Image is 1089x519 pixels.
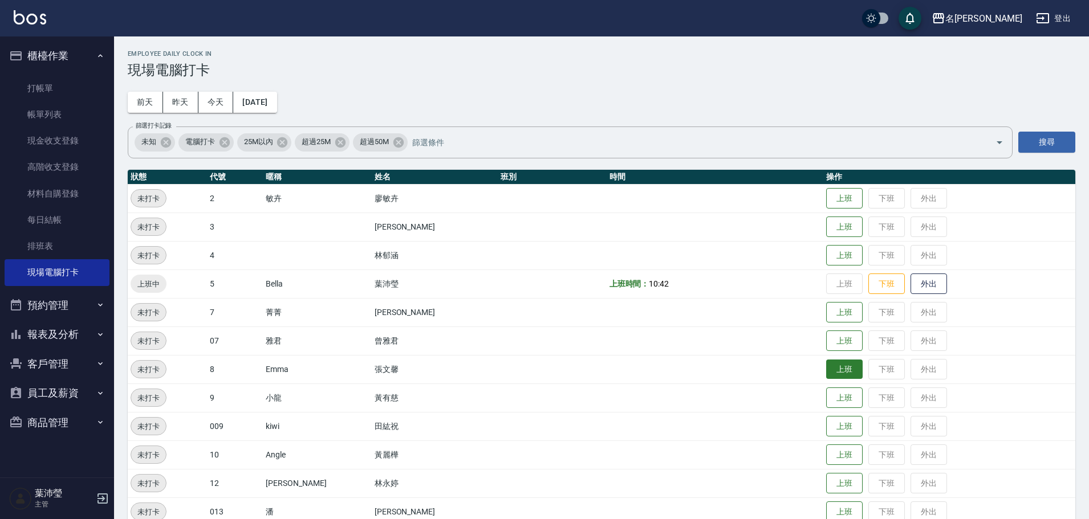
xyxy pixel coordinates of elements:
[237,136,280,148] span: 25M以內
[372,212,498,241] td: [PERSON_NAME]
[899,7,921,30] button: save
[163,92,198,113] button: 昨天
[263,298,371,326] td: 菁菁
[826,416,863,437] button: 上班
[135,133,175,152] div: 未知
[135,136,163,148] span: 未知
[263,383,371,412] td: 小龍
[207,170,263,185] th: 代號
[131,506,166,518] span: 未打卡
[868,273,905,295] button: 下班
[131,420,166,432] span: 未打卡
[295,136,338,148] span: 超過25M
[35,488,93,499] h5: 葉沛瑩
[372,412,498,440] td: 田紘祝
[5,378,109,408] button: 員工及薪資
[826,245,863,266] button: 上班
[372,170,498,185] th: 姓名
[498,170,606,185] th: 班別
[131,363,166,375] span: 未打卡
[263,269,371,298] td: Bella
[131,278,166,290] span: 上班中
[649,279,669,288] span: 10:42
[136,121,172,130] label: 篩選打卡記錄
[607,170,824,185] th: 時間
[372,269,498,298] td: 葉沛瑩
[609,279,649,288] b: 上班時間：
[372,298,498,326] td: [PERSON_NAME]
[9,487,32,510] img: Person
[131,477,166,489] span: 未打卡
[207,269,263,298] td: 5
[372,241,498,269] td: 林郁涵
[5,408,109,438] button: 商品管理
[826,444,863,465] button: 上班
[5,233,109,259] a: 排班表
[5,349,109,379] button: 客戶管理
[207,383,263,412] td: 9
[178,136,222,148] span: 電腦打卡
[5,101,109,128] a: 帳單列表
[372,440,498,469] td: 黃麗樺
[131,250,166,261] span: 未打卡
[409,132,976,152] input: 篩選條件
[128,92,163,113] button: 前天
[823,170,1075,185] th: 操作
[131,392,166,404] span: 未打卡
[263,440,371,469] td: Angle
[263,412,371,440] td: kiwi
[198,92,234,113] button: 今天
[353,133,408,152] div: 超過50M
[128,170,207,185] th: 狀態
[826,216,863,238] button: 上班
[5,320,109,349] button: 報表及分析
[263,326,371,355] td: 雅君
[128,50,1075,58] h2: Employee Daily Clock In
[372,326,498,355] td: 曾雅君
[178,133,234,152] div: 電腦打卡
[927,7,1027,30] button: 名[PERSON_NAME]
[263,184,371,212] td: 敏卉
[131,449,166,461] span: 未打卡
[207,469,263,497] td: 12
[1018,132,1075,153] button: 搜尋
[372,184,498,212] td: 廖敏卉
[207,184,263,212] td: 2
[5,128,109,154] a: 現金收支登錄
[372,383,498,412] td: 黃有慈
[131,335,166,347] span: 未打卡
[826,387,863,408] button: 上班
[5,259,109,285] a: 現場電腦打卡
[372,355,498,383] td: 張文馨
[5,75,109,101] a: 打帳單
[1031,8,1075,29] button: 登出
[263,355,371,383] td: Emma
[237,133,292,152] div: 25M以內
[990,133,1009,152] button: Open
[5,291,109,320] button: 預約管理
[5,41,109,71] button: 櫃檯作業
[911,273,947,295] button: 外出
[826,302,863,323] button: 上班
[35,499,93,509] p: 主管
[207,212,263,241] td: 3
[207,412,263,440] td: 009
[207,440,263,469] td: 10
[295,133,350,152] div: 超過25M
[826,188,863,209] button: 上班
[353,136,396,148] span: 超過50M
[372,469,498,497] td: 林永婷
[14,10,46,24] img: Logo
[207,326,263,355] td: 07
[263,170,371,185] th: 暱稱
[128,62,1075,78] h3: 現場電腦打卡
[945,11,1022,26] div: 名[PERSON_NAME]
[233,92,277,113] button: [DATE]
[263,469,371,497] td: [PERSON_NAME]
[5,181,109,207] a: 材料自購登錄
[131,307,166,318] span: 未打卡
[131,221,166,233] span: 未打卡
[5,154,109,180] a: 高階收支登錄
[826,330,863,352] button: 上班
[5,207,109,233] a: 每日結帳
